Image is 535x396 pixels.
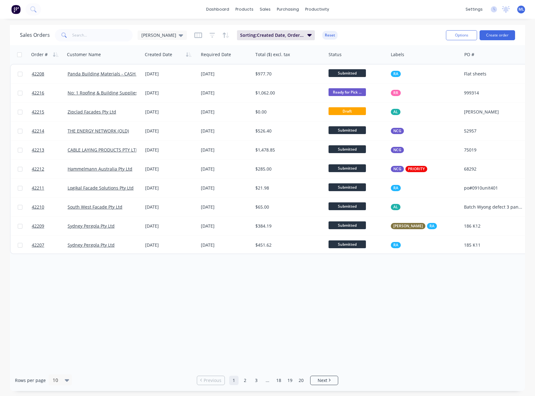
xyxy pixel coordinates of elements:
span: 42214 [32,128,44,134]
div: 185 K11 [464,242,523,248]
span: 42209 [32,223,44,229]
button: AL [391,204,400,210]
div: 186 K12 [464,223,523,229]
span: [PERSON_NAME] [141,32,176,38]
a: Page 3 [252,376,261,385]
span: PRIORITY [408,166,425,172]
div: [DATE] [145,90,196,96]
span: RR [393,90,398,96]
a: 42216 [32,84,68,102]
span: NCG [393,166,401,172]
div: [DATE] [145,242,196,248]
button: RA [391,185,401,191]
span: Rows per page [15,377,46,384]
div: 52957 [464,128,523,134]
a: 42207 [32,236,68,254]
div: [DATE] [201,71,250,77]
div: po#0910unit401 [464,185,523,191]
span: 42215 [32,109,44,115]
span: Submitted [329,126,366,134]
span: NCG [393,128,401,134]
a: Previous page [197,377,225,384]
a: 42214 [32,122,68,140]
span: 42216 [32,90,44,96]
div: [DATE] [201,109,250,115]
a: Page 18 [274,376,283,385]
a: 42210 [32,198,68,216]
span: ML [518,7,524,12]
div: [DATE] [201,223,250,229]
a: Next page [310,377,338,384]
span: RA [393,71,398,77]
ul: Pagination [194,376,341,385]
span: Previous [204,377,221,384]
div: $1,062.00 [255,90,320,96]
span: Submitted [329,221,366,229]
span: Sorting: Created Date, Order # [240,32,304,38]
div: $1,478.85 [255,147,320,153]
h1: Sales Orders [20,32,50,38]
div: [DATE] [145,223,196,229]
a: 42212 [32,160,68,178]
span: Submitted [329,145,366,153]
div: Created Date [145,51,172,58]
span: Ready for Pick ... [329,88,366,96]
button: AL [391,109,400,115]
div: [DATE] [201,166,250,172]
div: Customer Name [67,51,101,58]
div: [DATE] [145,185,196,191]
a: CABLE LAYING PRODUCTS PTY LTD [68,147,139,153]
a: South West Facade Pty Ltd [68,204,122,210]
button: NCGPRIORITY [391,166,427,172]
a: 42215 [32,103,68,121]
div: Batch Wyong defect 3 panels [464,204,523,210]
span: 42211 [32,185,44,191]
a: Page 19 [285,376,295,385]
span: Next [318,377,327,384]
span: NCG [393,147,401,153]
span: RA [393,185,398,191]
button: RA [391,242,401,248]
a: 42208 [32,65,68,83]
div: [DATE] [145,166,196,172]
div: PO # [464,51,474,58]
span: Submitted [329,164,366,172]
div: $526.40 [255,128,320,134]
a: Hammelmann Australia Pty Ltd [68,166,132,172]
a: Jump forward [263,376,272,385]
a: Page 2 [240,376,250,385]
div: 75019 [464,147,523,153]
div: Labels [391,51,404,58]
div: Total ($) excl. tax [255,51,290,58]
div: [DATE] [201,204,250,210]
a: Zipclad Facades Pty Ltd [68,109,116,115]
span: Submitted [329,202,366,210]
button: Sorting:Created Date, Order # [237,30,315,40]
div: [DATE] [201,128,250,134]
a: 42211 [32,179,68,197]
div: Status [329,51,342,58]
span: RA [393,242,398,248]
div: [DATE] [145,128,196,134]
a: Logikal Facade Solutions Pty Ltd [68,185,134,191]
a: THE ENERGY NETWORK (QLD) [68,128,129,134]
div: 999314 [464,90,523,96]
span: 42212 [32,166,44,172]
div: [PERSON_NAME] [464,109,523,115]
div: sales [257,5,274,14]
div: [DATE] [145,109,196,115]
span: 42213 [32,147,44,153]
div: [DATE] [145,71,196,77]
div: $285.00 [255,166,320,172]
div: [DATE] [145,147,196,153]
img: Factory [11,5,21,14]
div: 68292 [464,166,523,172]
span: 42208 [32,71,44,77]
div: purchasing [274,5,302,14]
div: Order # [31,51,48,58]
div: Required Date [201,51,231,58]
div: $384.19 [255,223,320,229]
a: No: 1 Roofing & Building Supplies [68,90,138,96]
div: [DATE] [201,147,250,153]
a: Sydney Pergola Pty Ltd [68,223,115,229]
